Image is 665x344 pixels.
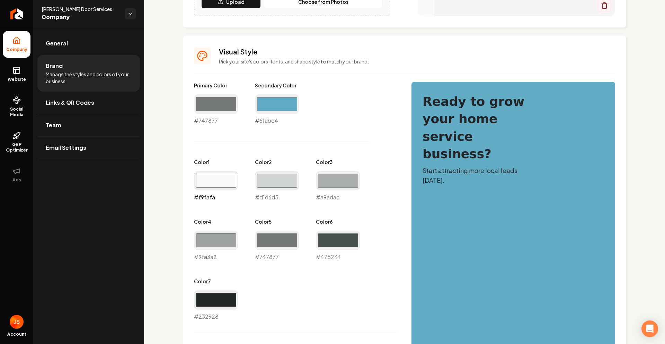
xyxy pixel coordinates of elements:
[219,47,615,57] h3: Visual Style
[46,98,94,107] span: Links & QR Codes
[255,94,299,125] div: #61abc4
[46,121,61,129] span: Team
[46,144,86,152] span: Email Settings
[37,137,140,159] a: Email Settings
[37,32,140,54] a: General
[194,82,238,89] label: Primary Color
[316,231,360,261] div: #47524f
[3,161,30,188] button: Ads
[255,82,299,89] label: Secondary Color
[42,6,119,12] span: [PERSON_NAME] Door Services
[255,171,299,201] div: #d1d6d5
[316,218,360,225] label: Color 6
[194,290,238,321] div: #232928
[37,92,140,114] a: Links & QR Codes
[3,106,30,118] span: Social Media
[37,114,140,136] a: Team
[42,12,119,22] span: Company
[194,94,238,125] div: #747877
[194,158,238,165] label: Color 1
[3,91,30,123] a: Social Media
[194,171,238,201] div: #f9fafa
[641,320,658,337] div: Open Intercom Messenger
[3,61,30,88] a: Website
[194,231,238,261] div: #9fa3a2
[5,77,29,82] span: Website
[255,231,299,261] div: #747877
[3,47,30,52] span: Company
[316,171,360,201] div: #a9adac
[3,126,30,158] a: GBP Optimizer
[3,142,30,153] span: GBP Optimizer
[316,158,360,165] label: Color 3
[46,71,132,85] span: Manage the styles and colors of your business.
[10,315,24,329] button: Open user button
[219,58,615,65] p: Pick your site's colors, fonts, and shape style to match your brand.
[255,218,299,225] label: Color 5
[255,158,299,165] label: Color 2
[46,39,68,48] span: General
[194,278,238,285] label: Color 7
[10,315,24,329] img: James Shamoun
[7,332,26,337] span: Account
[194,218,238,225] label: Color 4
[10,8,23,19] img: Rebolt Logo
[10,177,24,183] span: Ads
[46,62,63,70] span: Brand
